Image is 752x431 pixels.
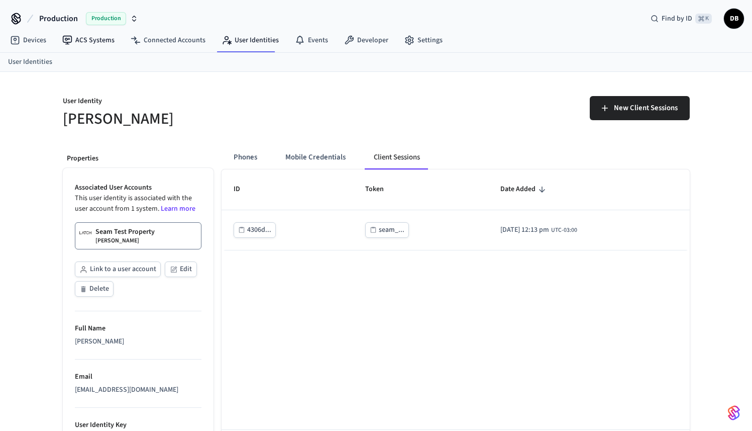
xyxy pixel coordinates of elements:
[75,183,201,193] p: Associated User Accounts
[287,31,336,49] a: Events
[396,31,451,49] a: Settings
[725,10,743,28] span: DB
[379,224,404,236] div: seam_...
[222,169,690,250] table: sticky table
[226,145,265,169] button: Phones
[277,145,354,169] button: Mobile Credentials
[79,227,91,239] img: Latch Building Logo
[336,31,396,49] a: Developer
[39,13,78,25] span: Production
[8,57,52,67] a: User Identities
[63,96,370,109] p: User Identity
[614,102,678,115] span: New Client Sessions
[67,153,209,164] p: Properties
[75,281,114,297] button: Delete
[500,225,549,235] span: [DATE] 12:13 pm
[213,31,287,49] a: User Identities
[500,182,549,197] span: Date Added
[365,222,409,238] button: seam_...
[63,109,370,129] h5: [PERSON_NAME]
[247,224,271,236] div: 4306d...
[75,372,201,382] p: Email
[590,96,690,120] button: New Client Sessions
[642,10,720,28] div: Find by ID⌘ K
[75,262,161,277] button: Link to a user account
[75,193,201,214] p: This user identity is associated with the user account from 1 system.
[75,385,201,395] div: [EMAIL_ADDRESS][DOMAIN_NAME]
[95,227,155,237] p: Seam Test Property
[75,222,201,249] a: Seam Test Property[PERSON_NAME]
[662,14,692,24] span: Find by ID
[365,182,397,197] span: Token
[95,237,139,245] p: [PERSON_NAME]
[500,225,577,235] div: America/Fortaleza
[695,14,712,24] span: ⌘ K
[234,222,276,238] button: 4306d...
[234,182,253,197] span: ID
[165,262,197,277] button: Edit
[366,145,428,169] button: Client Sessions
[2,31,54,49] a: Devices
[75,323,201,334] p: Full Name
[551,226,577,235] span: UTC-03:00
[724,9,744,29] button: DB
[728,405,740,421] img: SeamLogoGradient.69752ec5.svg
[161,204,195,214] a: Learn more
[75,336,201,347] div: [PERSON_NAME]
[86,12,126,25] span: Production
[123,31,213,49] a: Connected Accounts
[75,420,201,430] p: User Identity Key
[54,31,123,49] a: ACS Systems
